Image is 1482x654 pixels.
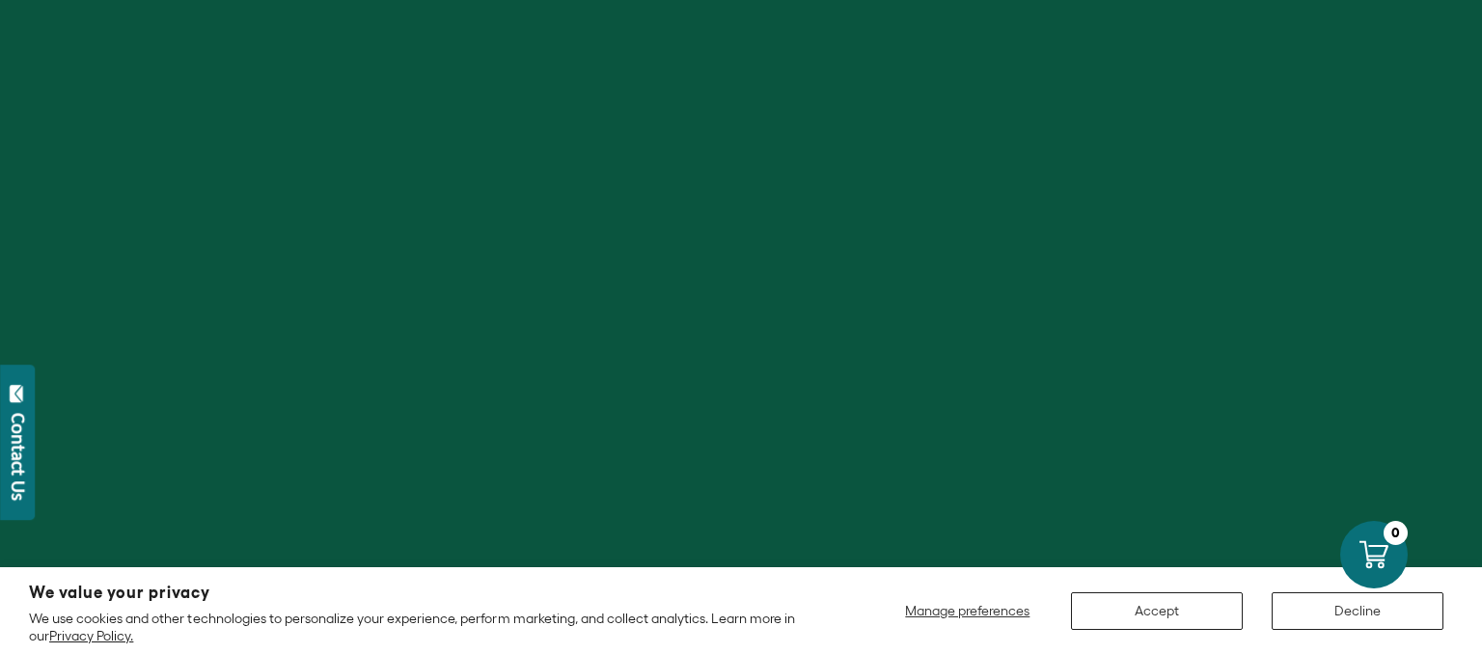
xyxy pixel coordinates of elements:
[9,413,28,501] div: Contact Us
[29,585,822,601] h2: We value your privacy
[1272,592,1443,630] button: Decline
[49,628,133,643] a: Privacy Policy.
[1384,521,1408,545] div: 0
[29,610,822,644] p: We use cookies and other technologies to personalize your experience, perform marketing, and coll...
[893,592,1042,630] button: Manage preferences
[905,603,1029,618] span: Manage preferences
[1071,592,1243,630] button: Accept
